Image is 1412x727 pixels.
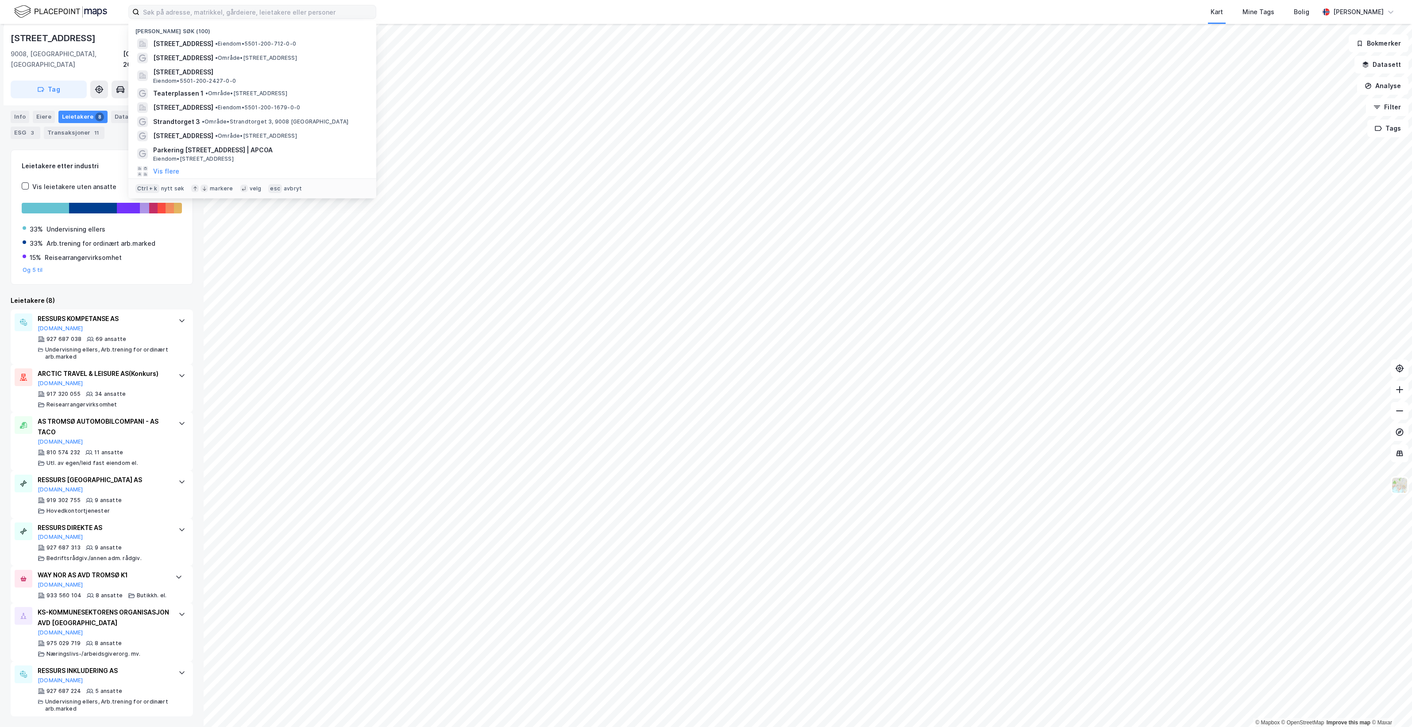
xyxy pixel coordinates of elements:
[46,401,117,408] div: Reisearrangørvirksomhet
[250,185,262,192] div: velg
[1255,719,1280,726] a: Mapbox
[38,325,83,332] button: [DOMAIN_NAME]
[95,640,122,647] div: 8 ansatte
[45,252,122,263] div: Reisearrangørvirksomhet
[1327,719,1370,726] a: Improve this map
[38,368,170,379] div: ARCTIC TRAVEL & LEISURE AS (Konkurs)
[1368,684,1412,727] iframe: Chat Widget
[46,544,81,551] div: 927 687 313
[215,40,296,47] span: Eiendom • 5501-200-712-0-0
[1294,7,1309,17] div: Bolig
[215,104,300,111] span: Eiendom • 5501-200-1679-0-0
[1242,7,1274,17] div: Mine Tags
[46,640,81,647] div: 975 029 719
[95,112,104,121] div: 8
[215,54,297,62] span: Område • [STREET_ADDRESS]
[153,77,236,85] span: Eiendom • 5501-200-2427-0-0
[30,252,41,263] div: 15%
[22,161,182,171] div: Leietakere etter industri
[137,592,166,599] div: Butikkh. el.
[1281,719,1324,726] a: OpenStreetMap
[95,688,122,695] div: 5 ansatte
[95,391,126,398] div: 34 ansatte
[46,238,155,249] div: Arb.trening for ordinært arb.marked
[46,650,141,657] div: Næringslivs-/arbeidsgiverorg. mv.
[94,449,123,456] div: 11 ansatte
[202,118,204,125] span: •
[215,132,218,139] span: •
[1349,35,1408,52] button: Bokmerker
[38,570,166,580] div: WAY NOR AS AVD TROMSØ K1
[14,4,107,19] img: logo.f888ab2527a4732fd821a326f86c7f29.svg
[1354,56,1408,73] button: Datasett
[1366,98,1408,116] button: Filter
[1367,120,1408,137] button: Tags
[11,49,123,70] div: 9008, [GEOGRAPHIC_DATA], [GEOGRAPHIC_DATA]
[46,460,138,467] div: Utl. av egen/leid fast eiendom el.
[46,507,110,514] div: Hovedkontortjenester
[123,49,193,70] div: [GEOGRAPHIC_DATA], 200/712
[38,475,170,485] div: RESSURS [GEOGRAPHIC_DATA] AS
[268,184,282,193] div: esc
[135,184,159,193] div: Ctrl + k
[11,127,40,139] div: ESG
[161,185,185,192] div: nytt søk
[11,295,193,306] div: Leietakere (8)
[38,607,170,628] div: KS-KOMMUNESEKTORENS ORGANISASJON AVD [GEOGRAPHIC_DATA]
[46,449,80,456] div: 810 574 232
[38,486,83,493] button: [DOMAIN_NAME]
[128,21,376,37] div: [PERSON_NAME] søk (100)
[46,224,105,235] div: Undervisning ellers
[205,90,208,97] span: •
[153,145,366,155] span: Parkering [STREET_ADDRESS] | APCOA
[33,111,55,123] div: Eiere
[46,391,81,398] div: 917 320 055
[111,111,144,123] div: Datasett
[153,166,179,177] button: Vis flere
[38,534,83,541] button: [DOMAIN_NAME]
[284,185,302,192] div: avbryt
[153,53,213,63] span: [STREET_ADDRESS]
[153,102,213,113] span: [STREET_ADDRESS]
[38,522,170,533] div: RESSURS DIREKTE AS
[153,67,366,77] span: [STREET_ADDRESS]
[46,336,81,343] div: 927 687 038
[11,31,97,45] div: [STREET_ADDRESS]
[153,155,234,162] span: Eiendom • [STREET_ADDRESS]
[139,5,376,19] input: Søk på adresse, matrikkel, gårdeiere, leietakere eller personer
[1357,77,1408,95] button: Analyse
[38,438,83,445] button: [DOMAIN_NAME]
[46,592,81,599] div: 933 560 104
[38,380,83,387] button: [DOMAIN_NAME]
[215,104,218,111] span: •
[38,313,170,324] div: RESSURS KOMPETANSE AS
[32,182,116,192] div: Vis leietakere uten ansatte
[46,555,142,562] div: Bedriftsrådgiv./annen adm. rådgiv.
[95,544,122,551] div: 9 ansatte
[46,688,81,695] div: 927 687 224
[153,39,213,49] span: [STREET_ADDRESS]
[1211,7,1223,17] div: Kart
[215,132,297,139] span: Område • [STREET_ADDRESS]
[23,267,43,274] button: Og 5 til
[215,40,218,47] span: •
[96,336,126,343] div: 69 ansatte
[153,88,204,99] span: Teaterplassen 1
[38,629,83,636] button: [DOMAIN_NAME]
[44,127,104,139] div: Transaksjoner
[38,416,170,437] div: AS TROMSØ AUTOMOBILCOMPANI - AS TACO
[30,238,43,249] div: 33%
[153,116,200,127] span: Strandtorget 3
[92,128,101,137] div: 11
[1333,7,1384,17] div: [PERSON_NAME]
[30,224,43,235] div: 33%
[45,698,170,712] div: Undervisning ellers, Arb.trening for ordinært arb.marked
[1391,477,1408,494] img: Z
[215,54,218,61] span: •
[205,90,287,97] span: Område • [STREET_ADDRESS]
[38,665,170,676] div: RESSURS INKLUDERING AS
[11,111,29,123] div: Info
[38,677,83,684] button: [DOMAIN_NAME]
[45,346,170,360] div: Undervisning ellers, Arb.trening for ordinært arb.marked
